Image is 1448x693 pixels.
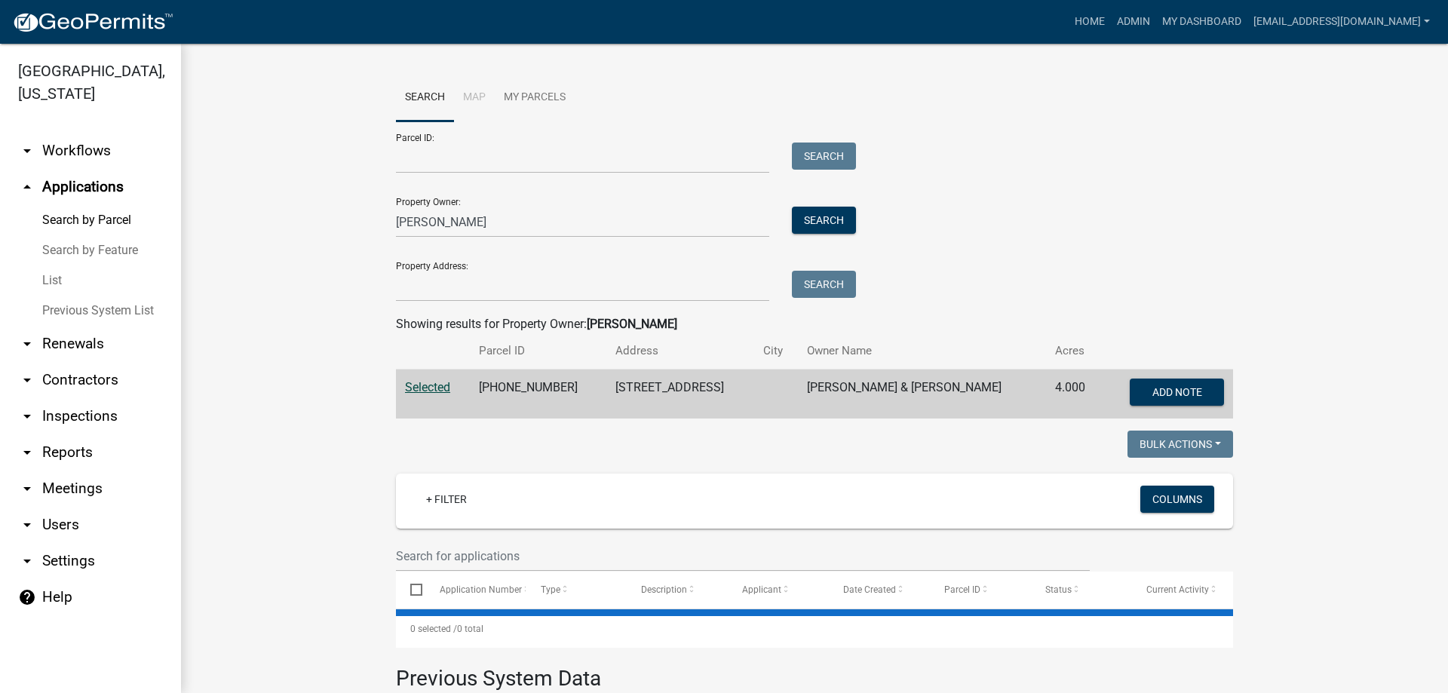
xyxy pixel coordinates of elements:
[1247,8,1436,36] a: [EMAIL_ADDRESS][DOMAIN_NAME]
[18,178,36,196] i: arrow_drop_up
[405,380,450,394] a: Selected
[495,74,575,122] a: My Parcels
[1111,8,1156,36] a: Admin
[1130,379,1224,406] button: Add Note
[1046,333,1103,369] th: Acres
[829,572,930,608] datatable-header-cell: Date Created
[587,317,677,331] strong: [PERSON_NAME]
[930,572,1031,608] datatable-header-cell: Parcel ID
[1132,572,1233,608] datatable-header-cell: Current Activity
[1152,386,1201,398] span: Add Note
[18,480,36,498] i: arrow_drop_down
[1046,369,1103,419] td: 4.000
[606,333,754,369] th: Address
[440,584,522,595] span: Application Number
[18,443,36,461] i: arrow_drop_down
[843,584,896,595] span: Date Created
[754,333,798,369] th: City
[728,572,829,608] datatable-header-cell: Applicant
[1127,431,1233,458] button: Bulk Actions
[1045,584,1072,595] span: Status
[1069,8,1111,36] a: Home
[606,369,754,419] td: [STREET_ADDRESS]
[792,207,856,234] button: Search
[18,407,36,425] i: arrow_drop_down
[1140,486,1214,513] button: Columns
[641,584,687,595] span: Description
[18,588,36,606] i: help
[798,369,1046,419] td: [PERSON_NAME] & [PERSON_NAME]
[396,572,425,608] datatable-header-cell: Select
[1031,572,1132,608] datatable-header-cell: Status
[18,142,36,160] i: arrow_drop_down
[18,335,36,353] i: arrow_drop_down
[742,584,781,595] span: Applicant
[627,572,728,608] datatable-header-cell: Description
[944,584,980,595] span: Parcel ID
[396,541,1090,572] input: Search for applications
[798,333,1046,369] th: Owner Name
[18,516,36,534] i: arrow_drop_down
[792,271,856,298] button: Search
[1156,8,1247,36] a: My Dashboard
[396,610,1233,648] div: 0 total
[396,315,1233,333] div: Showing results for Property Owner:
[541,584,560,595] span: Type
[526,572,627,608] datatable-header-cell: Type
[414,486,479,513] a: + Filter
[18,371,36,389] i: arrow_drop_down
[470,369,606,419] td: [PHONE_NUMBER]
[792,143,856,170] button: Search
[1146,584,1209,595] span: Current Activity
[425,572,526,608] datatable-header-cell: Application Number
[470,333,606,369] th: Parcel ID
[18,552,36,570] i: arrow_drop_down
[410,624,457,634] span: 0 selected /
[396,74,454,122] a: Search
